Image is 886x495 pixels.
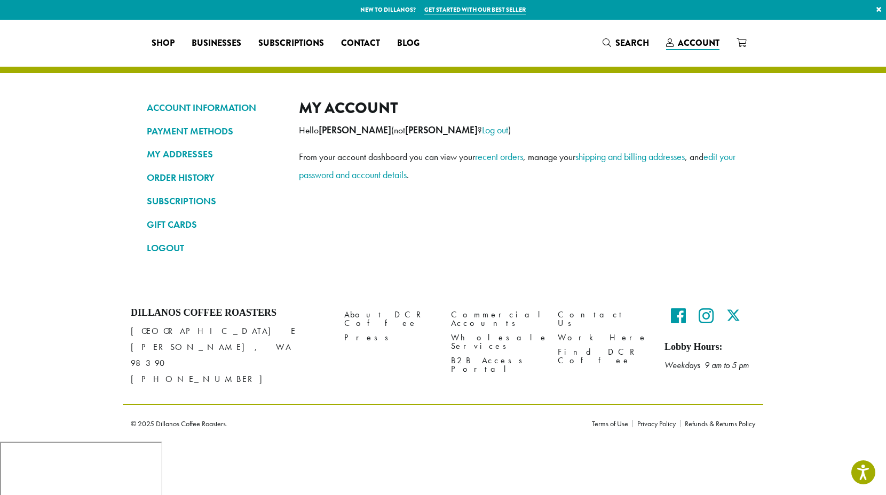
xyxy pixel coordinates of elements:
a: PAYMENT METHODS [147,122,283,140]
a: Commercial Accounts [451,307,542,330]
a: MY ADDRESSES [147,145,283,163]
a: ACCOUNT INFORMATION [147,99,283,117]
h4: Dillanos Coffee Roasters [131,307,328,319]
a: recent orders [475,150,523,163]
a: Privacy Policy [632,420,680,427]
a: About DCR Coffee [344,307,435,330]
h5: Lobby Hours: [664,341,755,353]
a: Search [594,34,658,52]
a: Work Here [558,331,648,345]
h2: My account [299,99,739,117]
a: Log out [482,124,508,136]
strong: [PERSON_NAME] [405,124,478,136]
p: From your account dashboard you can view your , manage your , and . [299,148,739,184]
a: Shop [143,35,183,52]
nav: Account pages [147,99,283,266]
strong: [PERSON_NAME] [319,124,391,136]
a: Get started with our best seller [424,5,526,14]
a: LOGOUT [147,239,283,257]
a: GIFT CARDS [147,215,283,234]
span: Subscriptions [258,37,324,50]
a: SUBSCRIPTIONS [147,192,283,210]
a: ORDER HISTORY [147,169,283,187]
span: Account [678,37,719,49]
a: B2B Access Portal [451,354,542,377]
span: Contact [341,37,380,50]
span: Search [615,37,649,49]
a: Press [344,331,435,345]
span: Businesses [192,37,241,50]
p: Hello (not ? ) [299,121,739,139]
a: shipping and billing addresses [575,150,685,163]
a: Find DCR Coffee [558,345,648,368]
em: Weekdays 9 am to 5 pm [664,360,749,371]
a: Terms of Use [592,420,632,427]
p: © 2025 Dillanos Coffee Roasters. [131,420,576,427]
span: Shop [152,37,175,50]
a: Contact Us [558,307,648,330]
a: Refunds & Returns Policy [680,420,755,427]
p: [GEOGRAPHIC_DATA] E [PERSON_NAME], WA 98390 [PHONE_NUMBER] [131,323,328,387]
span: Blog [397,37,420,50]
a: Wholesale Services [451,331,542,354]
